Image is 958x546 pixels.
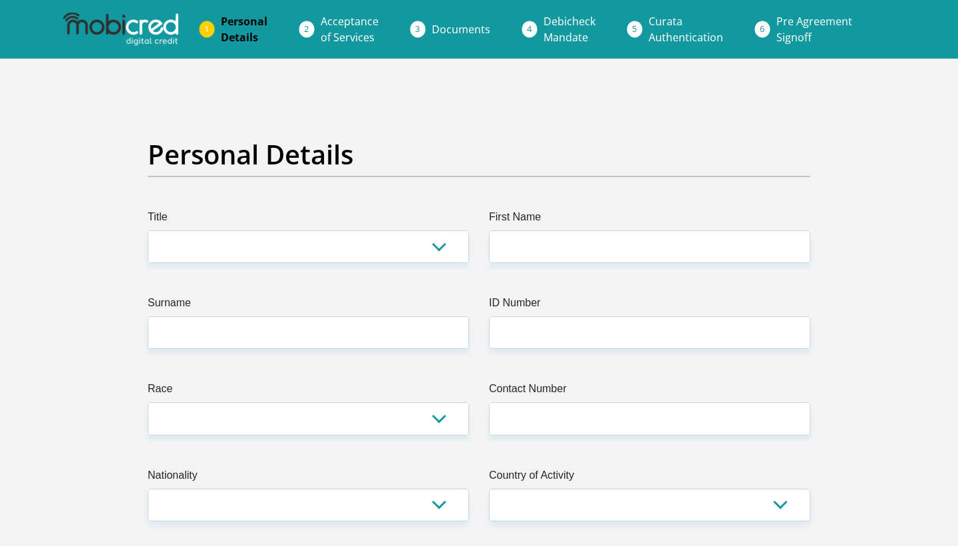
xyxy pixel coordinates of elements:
span: Personal Details [221,14,267,45]
span: Documents [432,22,490,37]
input: First Name [489,230,810,263]
input: ID Number [489,316,810,349]
input: Surname [148,316,469,349]
label: Surname [148,295,469,316]
label: Nationality [148,467,469,489]
a: Documents [421,16,501,43]
label: Title [148,209,469,230]
label: Country of Activity [489,467,810,489]
label: Contact Number [489,381,810,402]
h2: Personal Details [148,138,810,170]
a: Pre AgreementSignoff [766,8,863,51]
label: ID Number [489,295,810,316]
img: mobicred logo [63,13,178,46]
input: Contact Number [489,402,810,435]
a: PersonalDetails [210,8,278,51]
a: CurataAuthentication [638,8,734,51]
label: Race [148,381,469,402]
span: Curata Authentication [649,14,723,45]
span: Acceptance of Services [321,14,379,45]
span: Debicheck Mandate [544,14,595,45]
span: Pre Agreement Signoff [776,14,852,45]
a: DebicheckMandate [533,8,606,51]
label: First Name [489,209,810,230]
a: Acceptanceof Services [310,8,389,51]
